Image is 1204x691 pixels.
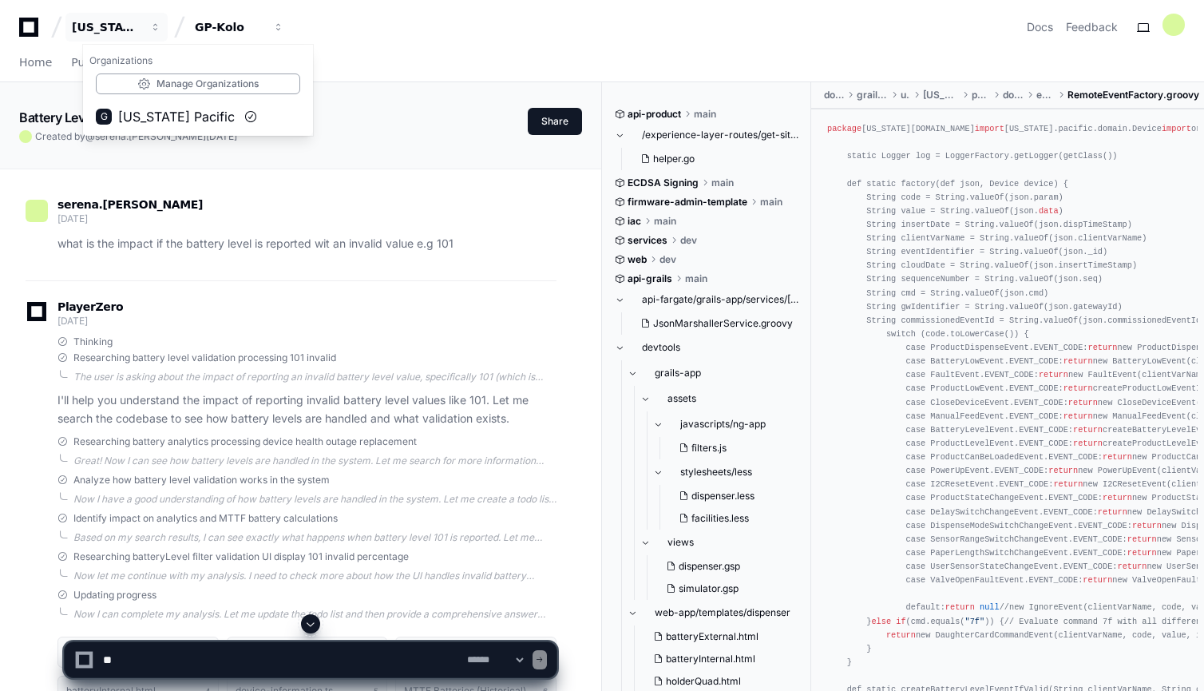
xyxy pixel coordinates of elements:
[827,124,861,133] span: package
[655,606,790,619] span: web-app/templates/dispenser
[980,602,1000,612] span: null
[667,536,694,549] span: views
[824,89,844,101] span: domain
[57,212,87,224] span: [DATE]
[634,312,793,335] button: JsonMarshallerService.groovy
[615,287,799,312] button: api-fargate/grails-app/services/[US_STATE]/[GEOGRAPHIC_DATA]/api
[206,130,237,142] span: [DATE]
[901,89,911,101] span: utils
[73,371,556,383] div: The user is asking about the impact of reporting an invalid battery level value, specifically 101...
[73,570,556,582] div: Now let me continue with my analysis. I need to check more about how the UI handles invalid batte...
[1063,411,1093,421] span: return
[71,45,145,81] a: Pull Requests
[95,130,206,142] span: serena.[PERSON_NAME]
[642,129,799,141] span: /experience-layer-routes/get-site-status/business/helper
[1039,206,1059,216] span: data
[680,466,752,479] span: stylesheets/less
[640,386,805,411] button: assets
[1162,124,1191,133] span: import
[923,89,959,101] span: [US_STATE]
[628,253,647,266] span: web
[96,73,300,94] a: Manage Organizations
[57,302,123,312] span: PlayerZero
[73,474,330,486] span: Analyze how battery level validation works in the system
[659,578,795,600] button: simulator.gsp
[1098,507,1127,517] span: return
[1048,466,1078,475] span: return
[1039,370,1068,379] span: return
[528,108,582,135] button: Share
[1063,356,1093,366] span: return
[857,89,887,101] span: grails-app
[672,507,795,530] button: facilities.less
[615,335,799,360] button: devtools
[73,336,113,348] span: Thinking
[653,459,805,485] button: stylesheets/less
[73,351,336,364] span: Researching battery level validation processing 101 invalid
[659,555,795,578] button: dispenser.gsp
[654,215,676,228] span: main
[691,442,727,455] span: filters.js
[691,490,754,502] span: dispenser.less
[72,19,141,35] div: [US_STATE] Pacific
[118,107,235,126] span: [US_STATE] Pacific
[653,153,695,165] span: helper.go
[1127,548,1157,558] span: return
[57,235,556,253] p: what is the impact if the battery level is reported wit an invalid value e.g 101
[680,418,766,431] span: javascripts/ng-app
[1088,343,1118,352] span: return
[628,234,667,247] span: services
[679,582,739,595] span: simulator.gsp
[628,196,747,208] span: firmware-admin-template
[83,48,313,73] h1: Organizations
[691,512,749,525] span: facilities.less
[85,130,95,142] span: @
[73,531,556,544] div: Based on my search results, I can see exactly what happens when battery level 101 is reported. Le...
[972,89,990,101] span: pacific
[694,108,716,121] span: main
[679,560,740,573] span: dispenser.gsp
[1073,425,1103,435] span: return
[1132,521,1162,530] span: return
[1103,452,1132,462] span: return
[1036,89,1055,101] span: events
[628,360,805,386] button: grails-app
[680,234,697,247] span: dev
[57,198,203,211] span: serena.[PERSON_NAME]
[188,13,291,42] button: GP-Kolo
[653,317,793,330] span: JsonMarshallerService.groovy
[73,512,338,525] span: Identify impact on analytics and MTTF battery calculations
[1073,439,1103,448] span: return
[73,550,409,563] span: Researching batteryLevel filter validation UI display 101 invalid percentage
[945,602,975,612] span: return
[760,196,782,208] span: main
[1027,19,1053,35] a: Docs
[19,58,52,67] span: Home
[628,272,672,285] span: api-grails
[628,108,681,121] span: api-product
[1053,479,1083,489] span: return
[73,455,556,467] div: Great! Now I can see how battery levels are handled in the system. Let me search for more informa...
[96,109,112,125] div: G
[1103,493,1132,502] span: return
[57,391,556,428] p: I'll help you understand the impact of reporting invalid battery level values like 101. Let me se...
[659,253,676,266] span: dev
[672,485,795,507] button: dispenser.less
[685,272,707,285] span: main
[195,19,263,35] div: GP-Kolo
[1083,575,1112,585] span: return
[628,600,805,625] button: web-app/templates/dispenser
[73,435,417,448] span: Researching battery analytics processing device health outage replacement
[73,589,156,602] span: Updating progress
[1063,383,1093,393] span: return
[1067,89,1199,101] span: RemoteEventFactory.groovy
[65,13,168,42] button: [US_STATE] Pacific
[1066,19,1118,35] button: Feedback
[73,608,556,621] div: Now I can complete my analysis. Let me update the todo list and then provide a comprehensive answ...
[667,392,696,405] span: assets
[57,315,87,327] span: [DATE]
[634,148,790,170] button: helper.go
[655,367,701,379] span: grails-app
[1068,398,1098,407] span: return
[83,45,313,136] div: [US_STATE] Pacific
